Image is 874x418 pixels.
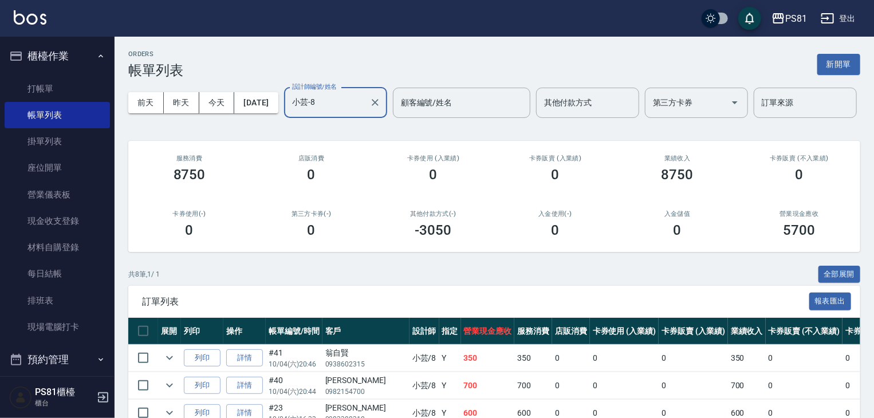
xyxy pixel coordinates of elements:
[325,347,407,359] div: 翁自賢
[184,349,221,367] button: 列印
[14,10,46,25] img: Logo
[728,345,766,372] td: 350
[552,167,560,183] h3: 0
[674,222,682,238] h3: 0
[461,372,515,399] td: 700
[308,167,316,183] h3: 0
[659,372,728,399] td: 0
[5,234,110,261] a: 材料自購登錄
[269,359,320,369] p: 10/04 (六) 20:46
[552,318,590,345] th: 店販消費
[415,222,452,238] h3: -3050
[662,167,694,183] h3: 8750
[552,222,560,238] h3: 0
[809,295,852,306] a: 報表匯出
[630,210,725,218] h2: 入金儲值
[5,345,110,374] button: 預約管理
[410,345,439,372] td: 小芸 /8
[266,345,322,372] td: #41
[5,287,110,314] a: 排班表
[659,318,728,345] th: 卡券販賣 (入業績)
[817,58,860,69] a: 新開單
[161,377,178,394] button: expand row
[325,402,407,414] div: [PERSON_NAME]
[164,92,199,113] button: 昨天
[386,210,481,218] h2: 其他付款方式(-)
[322,318,410,345] th: 客戶
[199,92,235,113] button: 今天
[726,93,744,112] button: Open
[5,41,110,71] button: 櫃檯作業
[439,345,461,372] td: Y
[630,155,725,162] h2: 業績收入
[590,372,659,399] td: 0
[514,318,552,345] th: 服務消費
[161,349,178,366] button: expand row
[234,92,278,113] button: [DATE]
[461,345,515,372] td: 350
[181,318,223,345] th: 列印
[752,210,847,218] h2: 營業現金應收
[508,210,603,218] h2: 入金使用(-)
[35,398,93,408] p: 櫃台
[325,374,407,387] div: [PERSON_NAME]
[508,155,603,162] h2: 卡券販賣 (入業績)
[5,155,110,181] a: 座位開單
[158,318,181,345] th: 展開
[728,318,766,345] th: 業績收入
[325,359,407,369] p: 0938602315
[728,372,766,399] td: 700
[784,222,816,238] h3: 5700
[128,50,183,58] h2: ORDERS
[514,372,552,399] td: 700
[266,318,322,345] th: 帳單編號/時間
[590,318,659,345] th: 卡券使用 (入業績)
[128,269,160,279] p: 共 8 筆, 1 / 1
[767,7,812,30] button: PS81
[184,377,221,395] button: 列印
[818,266,861,283] button: 全部展開
[766,345,842,372] td: 0
[5,261,110,287] a: 每日結帳
[142,296,809,307] span: 訂單列表
[816,8,860,29] button: 登出
[766,318,842,345] th: 卡券販賣 (不入業績)
[142,155,237,162] h3: 服務消費
[552,345,590,372] td: 0
[226,377,263,395] a: 詳情
[264,210,359,218] h2: 第三方卡券(-)
[785,11,807,26] div: PS81
[386,155,481,162] h2: 卡券使用 (入業績)
[186,222,194,238] h3: 0
[142,210,237,218] h2: 卡券使用(-)
[5,182,110,208] a: 營業儀表板
[367,94,383,111] button: Clear
[292,82,337,91] label: 設計師編號/姓名
[266,372,322,399] td: #40
[439,318,461,345] th: 指定
[128,62,183,78] h3: 帳單列表
[410,372,439,399] td: 小芸 /8
[766,372,842,399] td: 0
[5,314,110,340] a: 現場電腦打卡
[308,222,316,238] h3: 0
[9,386,32,409] img: Person
[35,387,93,398] h5: PS81櫃檯
[659,345,728,372] td: 0
[226,349,263,367] a: 詳情
[128,92,164,113] button: 前天
[809,293,852,310] button: 報表匯出
[439,372,461,399] td: Y
[817,54,860,75] button: 新開單
[223,318,266,345] th: 操作
[430,167,438,183] h3: 0
[264,155,359,162] h2: 店販消費
[410,318,439,345] th: 設計師
[552,372,590,399] td: 0
[590,345,659,372] td: 0
[5,208,110,234] a: 現金收支登錄
[269,387,320,397] p: 10/04 (六) 20:44
[514,345,552,372] td: 350
[5,128,110,155] a: 掛單列表
[738,7,761,30] button: save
